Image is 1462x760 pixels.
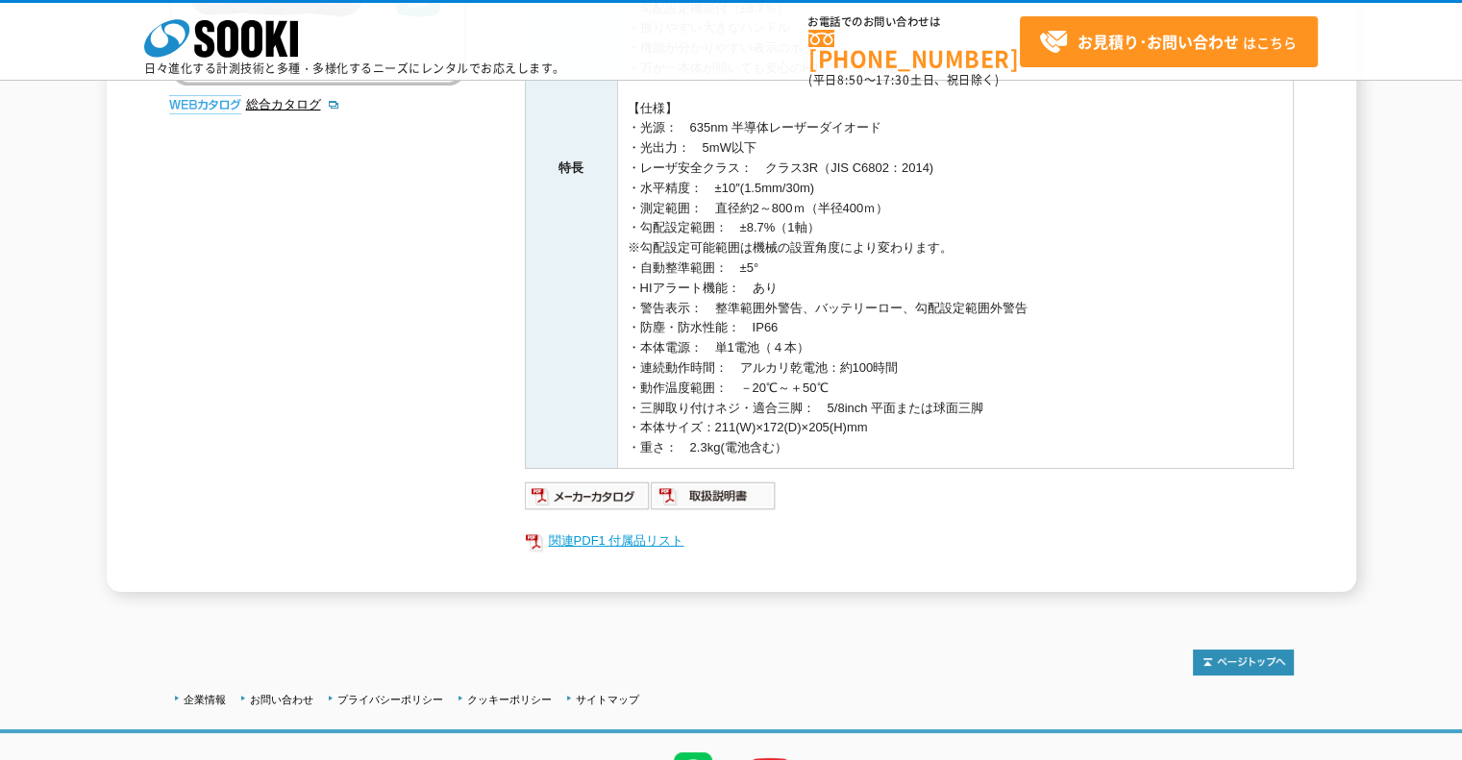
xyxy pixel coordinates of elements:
a: 関連PDF1 付属品リスト [525,528,1294,553]
a: 取扱説明書 [651,493,777,507]
a: メーカーカタログ [525,493,651,507]
a: お問い合わせ [250,694,313,705]
img: メーカーカタログ [525,480,651,511]
a: 企業情報 [184,694,226,705]
span: はこちら [1039,28,1297,57]
img: 取扱説明書 [651,480,777,511]
a: サイトマップ [576,694,639,705]
a: 総合カタログ [246,97,340,111]
a: お見積り･お問い合わせはこちら [1020,16,1318,67]
img: webカタログ [169,95,241,114]
a: クッキーポリシー [467,694,552,705]
p: 日々進化する計測技術と多種・多様化するニーズにレンタルでお応えします。 [144,62,565,74]
span: 8:50 [837,71,864,88]
img: トップページへ [1193,650,1294,675]
a: プライバシーポリシー [337,694,443,705]
span: お電話でのお問い合わせは [808,16,1020,28]
strong: お見積り･お問い合わせ [1078,30,1239,53]
span: 17:30 [876,71,910,88]
span: (平日 ～ 土日、祝日除く) [808,71,999,88]
a: [PHONE_NUMBER] [808,30,1020,69]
